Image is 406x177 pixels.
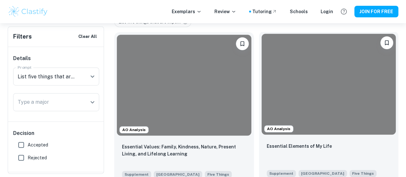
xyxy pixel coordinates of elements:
[290,8,308,15] a: Schools
[252,8,277,15] a: Tutoring
[28,141,48,148] span: Accepted
[354,6,398,17] button: JOIN FOR FREE
[28,154,47,161] span: Rejected
[267,143,332,150] p: Essential Elements of My Life
[18,65,32,70] label: Prompt
[88,72,97,81] button: Open
[13,32,32,41] h6: Filters
[120,127,148,133] span: AO Analysis
[8,5,48,18] img: Clastify logo
[77,32,99,41] button: Clear All
[298,170,347,177] span: [GEOGRAPHIC_DATA]
[352,171,374,176] span: Five Things
[214,8,236,15] p: Review
[338,6,349,17] button: Help and Feedback
[122,143,246,157] p: Essential Values: Family, Kindness, Nature, Present Living, and Lifelong Learning
[13,55,99,62] h6: Details
[380,36,393,49] button: Please log in to bookmark exemplars
[321,8,333,15] a: Login
[88,98,97,107] button: Open
[267,170,296,177] span: Supplement
[350,169,376,177] span: List five things that are important to you.
[236,37,249,50] button: Please log in to bookmark exemplars
[264,126,293,132] span: AO Analysis
[13,129,99,137] h6: Decision
[172,8,202,15] p: Exemplars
